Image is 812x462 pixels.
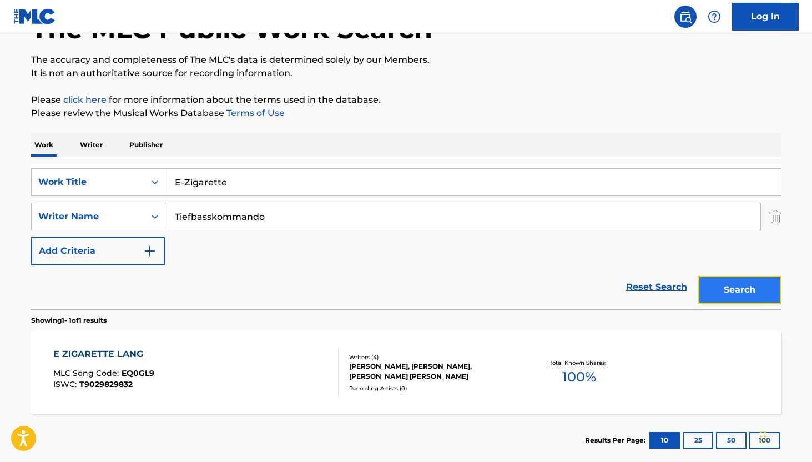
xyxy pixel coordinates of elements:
[79,379,133,389] span: T9029829832
[31,67,781,80] p: It is not an authoritative source for recording information.
[698,276,781,304] button: Search
[716,432,747,449] button: 50
[760,420,766,453] div: Drag
[708,10,721,23] img: help
[53,348,154,361] div: E ZIGARETTE LANG
[679,10,692,23] img: search
[31,93,781,107] p: Please for more information about the terms used in the database.
[585,435,648,445] p: Results Per Page:
[683,432,713,449] button: 25
[122,368,154,378] span: EQ0GL9
[749,432,780,449] button: 100
[53,379,79,389] span: ISWC :
[649,432,680,449] button: 10
[31,331,781,414] a: E ZIGARETTE LANGMLC Song Code:EQ0GL9ISWC:T9029829832Writers (4)[PERSON_NAME], [PERSON_NAME], [PER...
[126,133,166,157] p: Publisher
[349,384,517,393] div: Recording Artists ( 0 )
[674,6,697,28] a: Public Search
[732,3,799,31] a: Log In
[13,8,56,24] img: MLC Logo
[53,368,122,378] span: MLC Song Code :
[77,133,106,157] p: Writer
[549,359,609,367] p: Total Known Shares:
[31,315,107,325] p: Showing 1 - 1 of 1 results
[756,409,812,462] iframe: Chat Widget
[31,168,781,309] form: Search Form
[38,175,138,189] div: Work Title
[143,244,157,258] img: 9d2ae6d4665cec9f34b9.svg
[562,367,596,387] span: 100 %
[621,275,693,299] a: Reset Search
[349,353,517,361] div: Writers ( 4 )
[349,361,517,381] div: [PERSON_NAME], [PERSON_NAME], [PERSON_NAME] [PERSON_NAME]
[38,210,138,223] div: Writer Name
[31,107,781,120] p: Please review the Musical Works Database
[31,53,781,67] p: The accuracy and completeness of The MLC's data is determined solely by our Members.
[31,237,165,265] button: Add Criteria
[703,6,725,28] div: Help
[224,108,285,118] a: Terms of Use
[63,94,107,105] a: click here
[31,133,57,157] p: Work
[769,203,781,230] img: Delete Criterion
